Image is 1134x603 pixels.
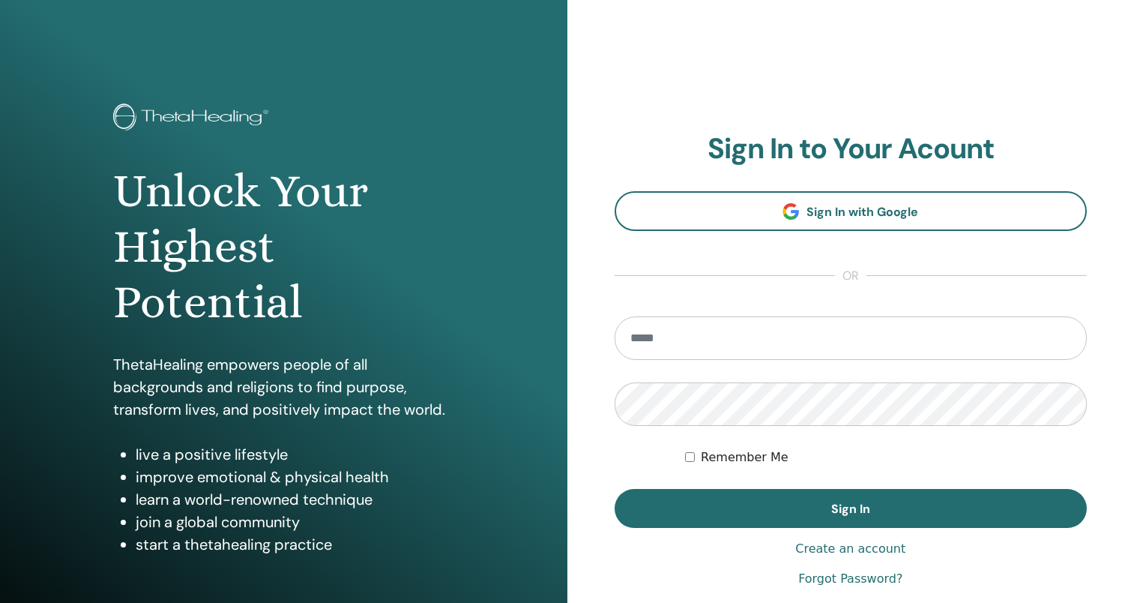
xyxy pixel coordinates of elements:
li: live a positive lifestyle [136,443,453,466]
a: Sign In with Google [615,191,1088,231]
a: Forgot Password? [798,570,902,588]
div: Keep me authenticated indefinitely or until I manually logout [685,448,1087,466]
li: improve emotional & physical health [136,466,453,488]
label: Remember Me [701,448,788,466]
li: start a thetahealing practice [136,533,453,556]
span: Sign In [831,501,870,517]
span: or [835,267,866,285]
p: ThetaHealing empowers people of all backgrounds and religions to find purpose, transform lives, a... [113,353,453,421]
li: join a global community [136,511,453,533]
span: Sign In with Google [806,204,918,220]
h2: Sign In to Your Acount [615,132,1088,166]
button: Sign In [615,489,1088,528]
li: learn a world-renowned technique [136,488,453,511]
h1: Unlock Your Highest Potential [113,163,453,331]
a: Create an account [795,540,905,558]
